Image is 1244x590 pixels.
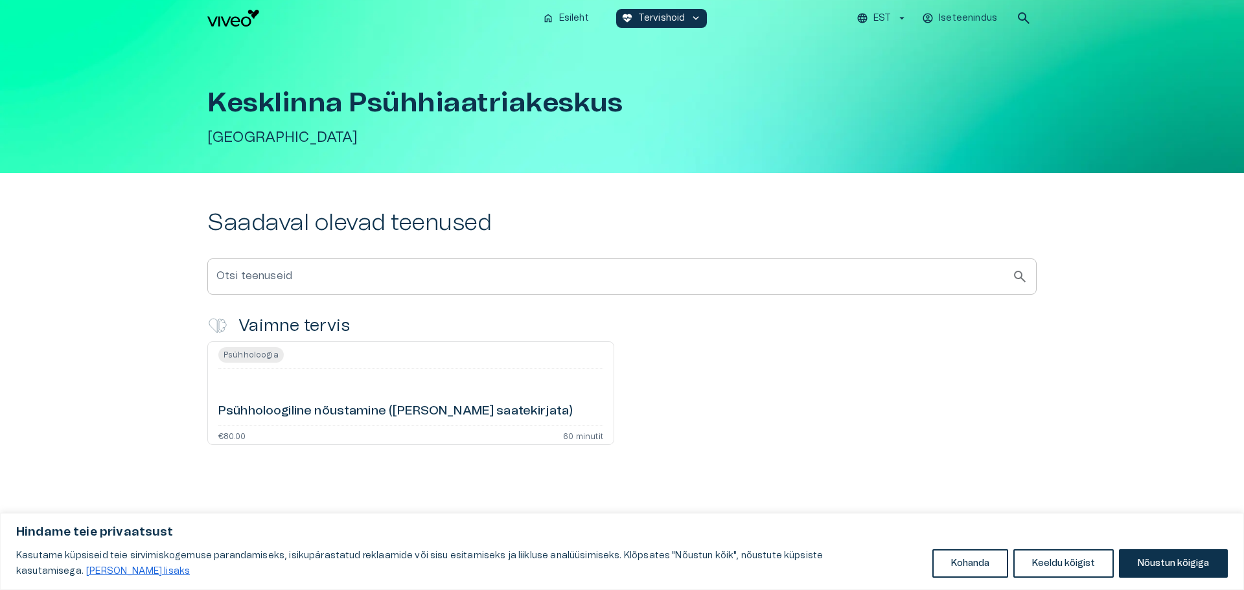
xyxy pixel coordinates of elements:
span: home [542,12,554,24]
span: ecg_heart [621,12,633,24]
img: Viveo logo [207,10,259,27]
h5: [GEOGRAPHIC_DATA] [207,128,1037,147]
span: Help [66,10,86,21]
p: €80.00 [218,431,246,439]
h2: Saadaval olevad teenused [207,209,1037,237]
h6: Psühholoogiline nõustamine ([PERSON_NAME] saatekirjata) [218,403,573,420]
a: Navigate to homepage [207,10,532,27]
p: EST [873,12,891,25]
span: keyboard_arrow_down [690,12,702,24]
p: Kasutame küpsiseid teie sirvimiskogemuse parandamiseks, isikupärastatud reklaamide või sisu esita... [16,548,923,579]
button: EST [855,9,910,28]
span: search [1016,10,1031,26]
button: ecg_heartTervishoidkeyboard_arrow_down [616,9,708,28]
p: Iseteenindus [939,12,997,25]
button: Kohanda [932,549,1008,578]
a: Loe lisaks [86,566,190,576]
button: Iseteenindus [920,9,1000,28]
button: Nõustun kõigiga [1119,549,1228,578]
h4: Vaimne tervis [238,315,350,336]
span: Psühholoogia [218,347,284,363]
button: Keeldu kõigist [1013,549,1114,578]
p: Tervishoid [638,12,685,25]
p: Esileht [559,12,589,25]
span: search [1012,269,1028,284]
p: 60 minutit [563,431,603,439]
p: Hindame teie privaatsust [16,525,1228,540]
a: Navigate to Psühholoogiline nõustamine (ilma saatekirjata) [207,341,614,445]
button: homeEsileht [537,9,595,28]
button: open search modal [1011,5,1037,31]
h1: Kesklinna Psühhiaatriakeskus [207,88,1037,118]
